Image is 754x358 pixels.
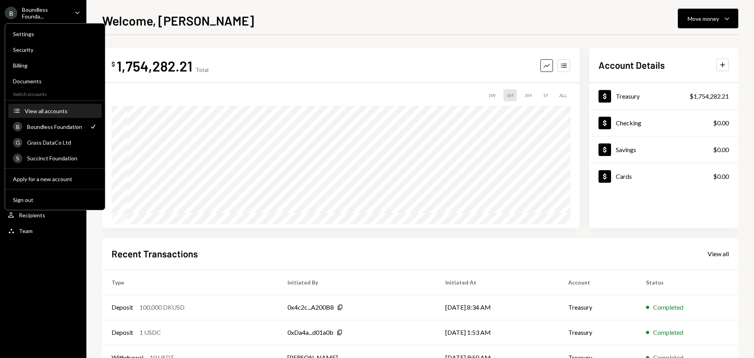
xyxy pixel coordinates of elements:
[19,212,45,218] div: Recipients
[139,328,161,337] div: 1 USDC
[678,9,738,28] button: Move money
[112,303,133,312] div: Deposit
[102,13,254,28] h1: Welcome, [PERSON_NAME]
[8,58,102,72] a: Billing
[436,295,559,320] td: [DATE] 8:34 AM
[690,92,729,101] div: $1,754,282.21
[8,42,102,57] a: Security
[19,228,33,234] div: Team
[112,247,198,260] h2: Recent Transactions
[5,90,105,97] div: Switch accounts
[616,92,640,100] div: Treasury
[616,173,632,180] div: Cards
[556,89,570,101] div: ALL
[8,135,102,149] a: GGrass DataCo Ltd
[8,172,102,186] button: Apply for a new account
[559,320,637,345] td: Treasury
[708,249,729,258] a: View all
[13,138,22,147] div: G
[8,104,102,118] button: View all accounts
[589,110,738,136] a: Checking$0.00
[589,163,738,189] a: Cards$0.00
[139,303,185,312] div: 100,000 DKUSD
[112,60,115,68] div: $
[25,108,97,114] div: View all accounts
[653,303,683,312] div: Completed
[616,119,641,127] div: Checking
[287,328,333,337] div: 0xDa4a...d01a0b
[713,118,729,128] div: $0.00
[522,89,535,101] div: 3M
[5,224,82,238] a: Team
[503,89,517,101] div: 1M
[589,83,738,109] a: Treasury$1,754,282.21
[22,6,68,20] div: Boundless Founda...
[616,146,636,153] div: Savings
[196,66,209,73] div: Total
[8,27,102,41] a: Settings
[559,270,637,295] th: Account
[13,78,97,84] div: Documents
[653,328,683,337] div: Completed
[117,57,192,75] div: 1,754,282.21
[436,320,559,345] td: [DATE] 1:53 AM
[102,270,278,295] th: Type
[713,145,729,154] div: $0.00
[13,31,97,37] div: Settings
[27,155,97,162] div: Succinct Foundation
[598,59,665,72] h2: Account Details
[13,62,97,69] div: Billing
[708,250,729,258] div: View all
[112,328,133,337] div: Deposit
[8,193,102,207] button: Sign out
[436,270,559,295] th: Initiated At
[637,270,738,295] th: Status
[13,154,22,163] div: S
[713,172,729,181] div: $0.00
[27,123,84,130] div: Boundless Foundation
[485,89,499,101] div: 1W
[688,15,719,23] div: Move money
[8,151,102,165] a: SSuccinct Foundation
[13,176,97,182] div: Apply for a new account
[8,74,102,88] a: Documents
[13,122,22,131] div: B
[27,139,97,146] div: Grass DataCo Ltd
[13,196,97,203] div: Sign out
[559,295,637,320] td: Treasury
[278,270,436,295] th: Initiated By
[13,46,97,53] div: Security
[287,303,334,312] div: 0x4c2c...A200B8
[589,136,738,163] a: Savings$0.00
[5,7,17,19] div: B
[5,208,82,222] a: Recipients
[540,89,551,101] div: 1Y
